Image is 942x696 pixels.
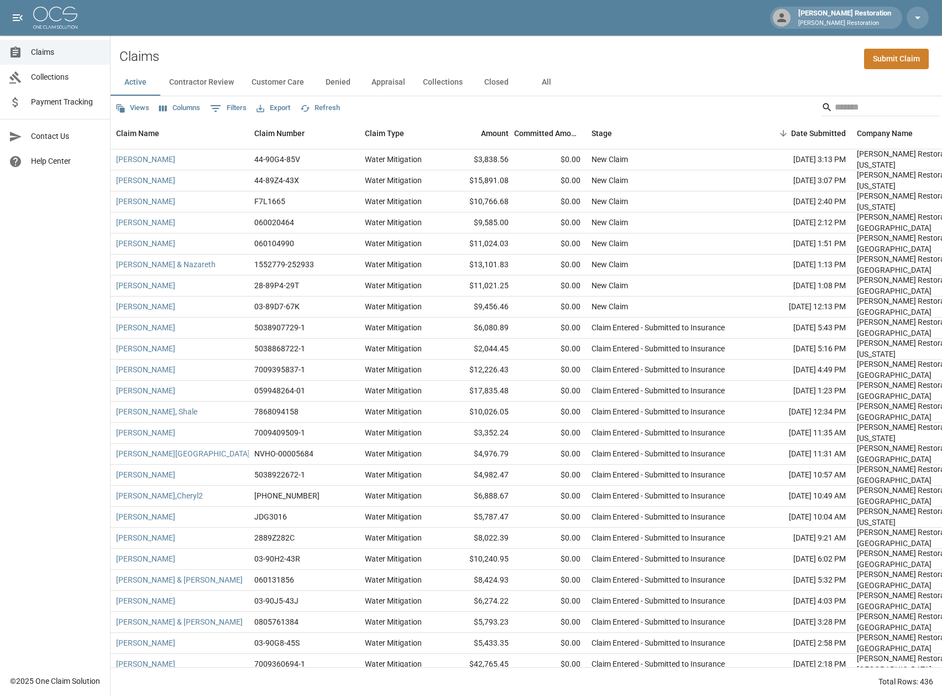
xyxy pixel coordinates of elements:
[116,259,216,270] a: [PERSON_NAME] & Nazareth
[514,118,580,149] div: Committed Amount
[752,233,851,254] div: [DATE] 1:51 PM
[442,297,514,318] div: $9,456.46
[116,301,175,312] a: [PERSON_NAME]
[254,490,320,501] div: 01-009-272585
[592,406,725,417] div: Claim Entered - Submitted to Insurance
[116,322,175,333] a: [PERSON_NAME]
[592,532,725,543] div: Claim Entered - Submitted to Insurance
[592,385,725,396] div: Claim Entered - Submitted to Insurance
[776,126,791,141] button: Sort
[365,385,422,396] div: Water Mitigation
[254,301,300,312] div: 03-89D7-67K
[254,532,295,543] div: 2889Z282C
[116,658,175,669] a: [PERSON_NAME]
[116,532,175,543] a: [PERSON_NAME]
[752,318,851,339] div: [DATE] 5:43 PM
[254,385,305,396] div: 059948264-01
[116,574,243,585] a: [PERSON_NAME] & [PERSON_NAME]
[116,511,175,522] a: [PERSON_NAME]
[752,528,851,549] div: [DATE] 9:21 AM
[116,343,175,354] a: [PERSON_NAME]
[111,69,160,96] button: Active
[254,406,299,417] div: 7868094158
[254,238,294,249] div: 060104990
[752,633,851,654] div: [DATE] 2:58 PM
[365,616,422,627] div: Water Mitigation
[514,276,586,297] div: $0.00
[514,212,586,233] div: $0.00
[254,259,314,270] div: 1552779-252933
[365,196,422,207] div: Water Mitigation
[116,469,175,480] a: [PERSON_NAME]
[514,570,586,591] div: $0.00
[363,69,414,96] button: Appraisal
[254,427,305,438] div: 7009409509-1
[592,154,628,165] div: New Claim
[365,574,422,585] div: Water Mitigation
[156,100,203,117] button: Select columns
[514,402,586,423] div: $0.00
[514,233,586,254] div: $0.00
[365,469,422,480] div: Water Mitigation
[365,364,422,375] div: Water Mitigation
[514,297,586,318] div: $0.00
[514,254,586,276] div: $0.00
[365,427,422,438] div: Water Mitigation
[254,469,305,480] div: 5038922672-1
[365,343,422,354] div: Water Mitigation
[592,553,725,564] div: Claim Entered - Submitted to Insurance
[33,7,77,29] img: ocs-logo-white-transparent.png
[254,658,305,669] div: 7009360694-1
[365,259,422,270] div: Water Mitigation
[365,511,422,522] div: Water Mitigation
[514,191,586,212] div: $0.00
[442,233,514,254] div: $11,024.03
[514,360,586,381] div: $0.00
[365,238,422,249] div: Water Mitigation
[442,360,514,381] div: $12,226.43
[442,339,514,360] div: $2,044.45
[116,553,175,564] a: [PERSON_NAME]
[365,217,422,228] div: Water Mitigation
[442,254,514,276] div: $13,101.83
[514,591,586,612] div: $0.00
[752,444,851,465] div: [DATE] 11:31 AM
[365,406,422,417] div: Water Mitigation
[442,549,514,570] div: $10,240.95
[442,402,514,423] div: $10,026.05
[592,238,628,249] div: New Claim
[116,637,175,648] a: [PERSON_NAME]
[442,591,514,612] div: $6,274.22
[116,448,250,459] a: [PERSON_NAME][GEOGRAPHIC_DATA]
[592,574,725,585] div: Claim Entered - Submitted to Insurance
[592,343,725,354] div: Claim Entered - Submitted to Insurance
[752,254,851,276] div: [DATE] 1:13 PM
[442,654,514,675] div: $42,765.45
[442,149,514,170] div: $3,838.56
[521,69,571,96] button: All
[116,217,175,228] a: [PERSON_NAME]
[116,364,175,375] a: [PERSON_NAME]
[442,444,514,465] div: $4,976.79
[592,259,628,270] div: New Claim
[442,318,514,339] div: $6,080.89
[313,69,363,96] button: Denied
[592,175,628,186] div: New Claim
[442,507,514,528] div: $5,787.47
[442,212,514,233] div: $9,585.00
[254,553,300,564] div: 03-90H2-43R
[442,528,514,549] div: $8,022.39
[514,444,586,465] div: $0.00
[116,118,159,149] div: Claim Name
[592,364,725,375] div: Claim Entered - Submitted to Insurance
[592,322,725,333] div: Claim Entered - Submitted to Insurance
[857,118,913,149] div: Company Name
[514,149,586,170] div: $0.00
[31,96,101,108] span: Payment Tracking
[752,149,851,170] div: [DATE] 3:13 PM
[592,511,725,522] div: Claim Entered - Submitted to Insurance
[254,118,305,149] div: Claim Number
[586,118,752,149] div: Stage
[116,385,175,396] a: [PERSON_NAME]
[116,196,175,207] a: [PERSON_NAME]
